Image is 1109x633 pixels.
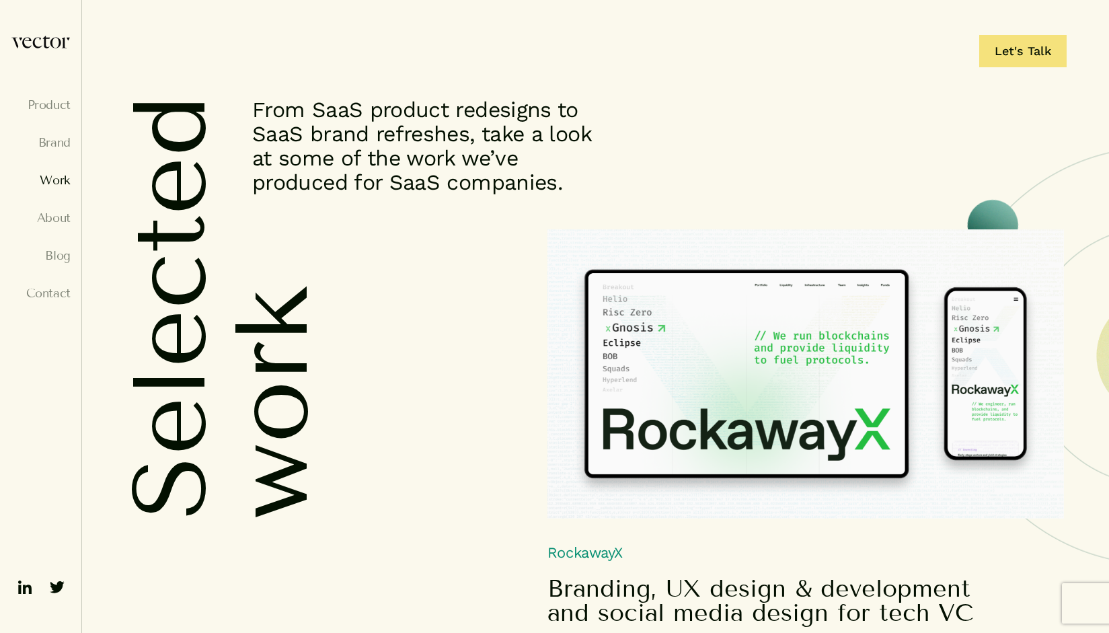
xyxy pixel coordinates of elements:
a: Work [11,174,71,187]
h1: Selected work [119,95,180,519]
a: RockawayX homepage UX design for desktop and mobile RockawayX Branding, UX design & development a... [547,229,1064,625]
a: Blog [11,249,71,262]
img: RockawayX homepage UX design for desktop and mobile [547,229,1064,519]
a: About [11,211,71,225]
a: Let's Talk [979,35,1067,67]
a: Contact [11,287,71,300]
h6: RockawayX [547,229,1064,560]
img: ico-linkedin [14,576,36,598]
a: Brand [11,136,71,149]
h5: Branding, UX design & development and social media design for tech VC [547,576,1001,625]
img: ico-twitter-fill [46,576,68,598]
a: Product [11,98,71,112]
p: From SaaS product redesigns to SaaS brand refreshes, take a look at some of the work we’ve produc... [252,98,615,194]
